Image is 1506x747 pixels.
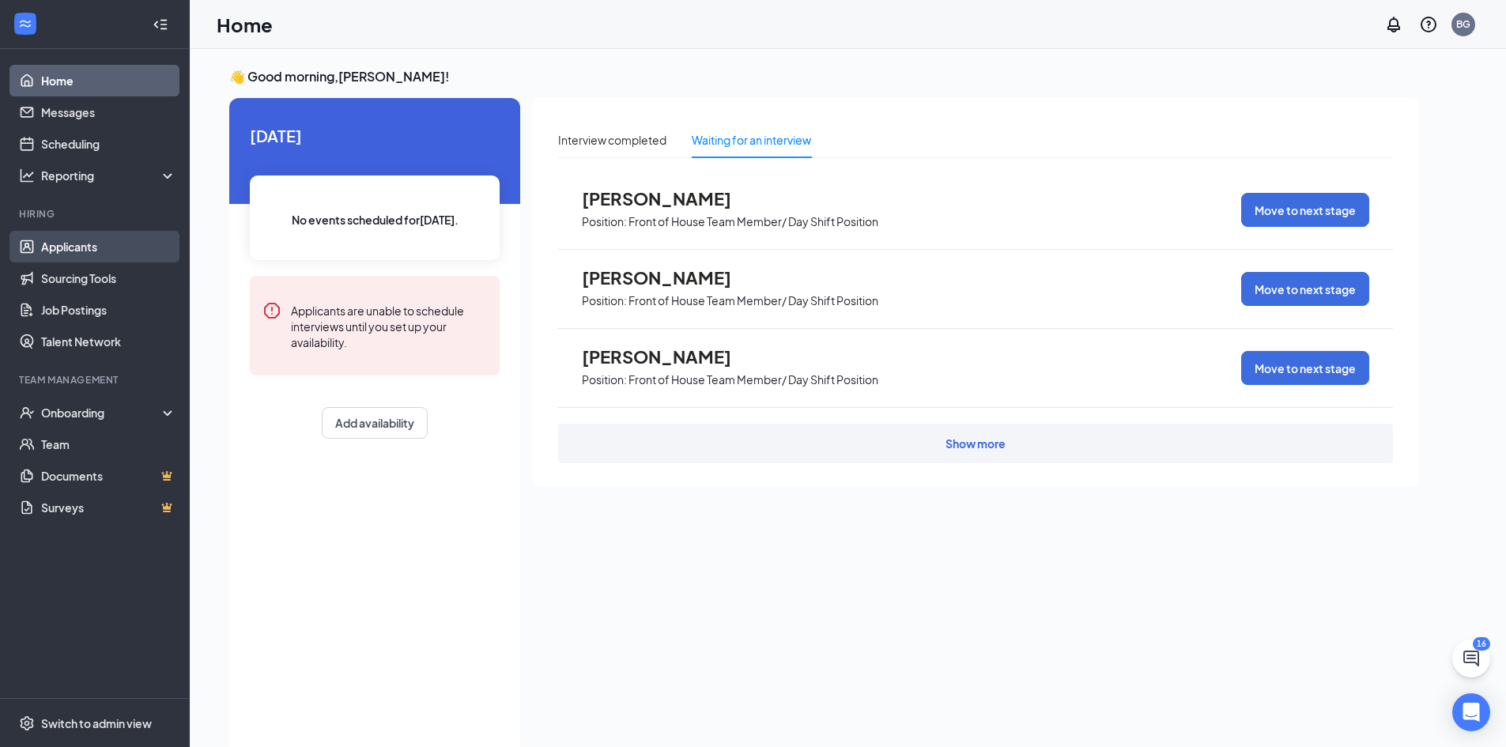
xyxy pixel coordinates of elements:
[19,715,35,731] svg: Settings
[262,301,281,320] svg: Error
[41,231,176,262] a: Applicants
[41,294,176,326] a: Job Postings
[322,407,428,439] button: Add availability
[582,267,756,288] span: [PERSON_NAME]
[41,128,176,160] a: Scheduling
[41,326,176,357] a: Talent Network
[1241,272,1369,306] button: Move to next stage
[628,214,878,229] p: Front of House Team Member/ Day Shift Position
[582,372,627,387] p: Position:
[628,372,878,387] p: Front of House Team Member/ Day Shift Position
[1452,639,1490,677] button: ChatActive
[41,65,176,96] a: Home
[19,207,173,221] div: Hiring
[291,301,487,350] div: Applicants are unable to schedule interviews until you set up your availability.
[41,428,176,460] a: Team
[41,715,152,731] div: Switch to admin view
[19,168,35,183] svg: Analysis
[19,405,35,421] svg: UserCheck
[628,293,878,308] p: Front of House Team Member/ Day Shift Position
[17,16,33,32] svg: WorkstreamLogo
[1462,649,1481,668] svg: ChatActive
[153,17,168,32] svg: Collapse
[250,123,500,148] span: [DATE]
[41,405,163,421] div: Onboarding
[1241,351,1369,385] button: Move to next stage
[41,492,176,523] a: SurveysCrown
[41,168,177,183] div: Reporting
[41,96,176,128] a: Messages
[19,373,173,387] div: Team Management
[1241,193,1369,227] button: Move to next stage
[558,131,666,149] div: Interview completed
[217,11,273,38] h1: Home
[292,211,459,228] span: No events scheduled for [DATE] .
[582,293,627,308] p: Position:
[1456,17,1470,31] div: BG
[582,214,627,229] p: Position:
[41,460,176,492] a: DocumentsCrown
[41,262,176,294] a: Sourcing Tools
[582,346,756,367] span: [PERSON_NAME]
[582,188,756,209] span: [PERSON_NAME]
[692,131,811,149] div: Waiting for an interview
[1384,15,1403,34] svg: Notifications
[1419,15,1438,34] svg: QuestionInfo
[229,68,1418,85] h3: 👋 Good morning, [PERSON_NAME] !
[1452,693,1490,731] div: Open Intercom Messenger
[1473,637,1490,651] div: 16
[945,436,1006,451] div: Show more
